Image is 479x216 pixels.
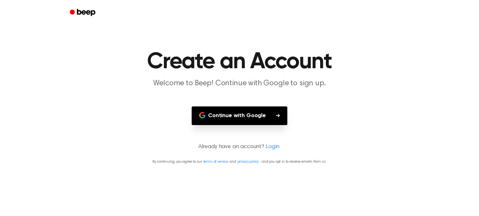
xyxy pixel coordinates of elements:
a: terms of service [203,160,228,164]
h1: Create an Account [78,51,401,73]
p: Already have an account? [8,143,471,151]
button: Continue with Google [192,106,287,125]
a: privacy policy [237,160,259,164]
a: Beep [65,7,101,19]
p: Welcome to Beep! Continue with Google to sign up. [118,78,361,89]
a: Login [266,143,279,151]
p: By continuing, you agree to our and , and you opt in to receive emails from us. [8,159,471,165]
